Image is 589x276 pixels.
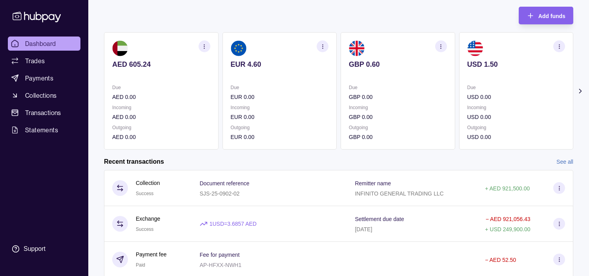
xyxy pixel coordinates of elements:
[231,60,329,69] p: EUR 4.60
[355,216,404,222] p: Settlement due date
[349,113,447,121] p: GBP 0.00
[467,133,565,141] p: USD 0.00
[349,93,447,101] p: GBP 0.00
[349,60,447,69] p: GBP 0.60
[136,227,153,232] span: Success
[200,180,250,186] p: Document reference
[210,219,257,228] p: 1 USD = 3.6857 AED
[467,103,565,112] p: Incoming
[136,179,160,187] p: Collection
[112,40,128,56] img: ae
[349,103,447,112] p: Incoming
[112,93,210,101] p: AED 0.00
[112,113,210,121] p: AED 0.00
[231,123,329,132] p: Outgoing
[8,123,80,137] a: Statements
[485,226,531,232] p: + USD 249,900.00
[355,226,372,232] p: [DATE]
[25,73,53,83] span: Payments
[355,180,391,186] p: Remitter name
[104,157,164,166] h2: Recent transactions
[486,216,531,222] p: − AED 921,056.43
[112,133,210,141] p: AED 0.00
[136,191,153,196] span: Success
[8,241,80,257] a: Support
[231,40,246,56] img: eu
[136,250,167,259] p: Payment fee
[25,108,61,117] span: Transactions
[25,39,56,48] span: Dashboard
[136,214,160,223] p: Exchange
[25,56,45,66] span: Trades
[112,83,210,92] p: Due
[485,257,516,263] p: − AED 52.50
[231,93,329,101] p: EUR 0.00
[349,40,365,56] img: gb
[231,103,329,112] p: Incoming
[231,83,329,92] p: Due
[538,13,565,19] span: Add funds
[519,7,573,24] button: Add funds
[200,262,242,268] p: AP-HFXX-NWH1
[349,133,447,141] p: GBP 0.00
[231,133,329,141] p: EUR 0.00
[485,185,530,192] p: + AED 921,500.00
[112,103,210,112] p: Incoming
[349,123,447,132] p: Outgoing
[8,71,80,85] a: Payments
[8,106,80,120] a: Transactions
[136,262,145,268] span: Paid
[200,252,240,258] p: Fee for payment
[355,190,444,197] p: INFINITO GENERAL TRADING LLC
[467,93,565,101] p: USD 0.00
[467,83,565,92] p: Due
[25,125,58,135] span: Statements
[556,157,573,166] a: See all
[467,123,565,132] p: Outgoing
[200,190,240,197] p: SJS-25-0902-02
[467,60,565,69] p: USD 1.50
[467,40,483,56] img: us
[231,113,329,121] p: EUR 0.00
[112,123,210,132] p: Outgoing
[8,37,80,51] a: Dashboard
[349,83,447,92] p: Due
[467,113,565,121] p: USD 0.00
[8,88,80,102] a: Collections
[8,54,80,68] a: Trades
[25,91,57,100] span: Collections
[24,245,46,253] div: Support
[112,60,210,69] p: AED 605.24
